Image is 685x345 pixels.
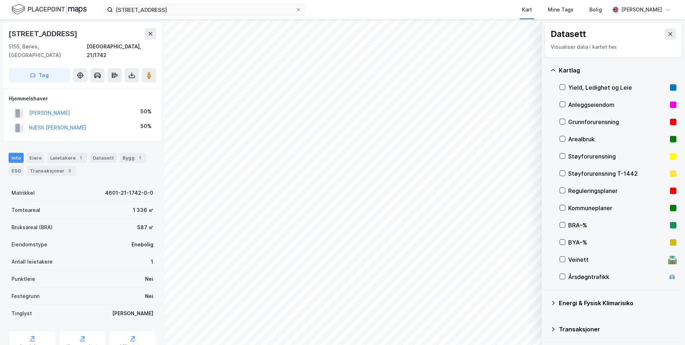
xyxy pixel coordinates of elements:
div: 2 [66,167,73,174]
div: Festegrunn [11,292,39,301]
div: Støyforurensning [568,152,667,161]
div: BRA–% [568,221,667,230]
div: Punktleie [11,275,35,283]
div: Matrikkel [11,189,35,197]
div: Eiere [27,153,44,163]
div: Bygg [120,153,146,163]
div: [GEOGRAPHIC_DATA], 21/1742 [87,42,156,60]
div: Nei [145,275,153,283]
div: Transaksjoner [559,325,676,334]
div: Visualiser data i kartet her. [551,43,676,51]
div: Datasett [551,28,586,40]
div: Datasett [90,153,117,163]
div: 5155, Bønes, [GEOGRAPHIC_DATA] [9,42,87,60]
div: Eiendomstype [11,240,47,249]
div: [PERSON_NAME] [621,5,662,14]
div: 1 [77,154,84,161]
div: 50% [140,122,152,131]
div: Veinett [568,255,665,264]
div: Reguleringsplaner [568,186,667,195]
div: 4601-21-1742-0-0 [105,189,153,197]
div: BYA–% [568,238,667,247]
div: Årsdøgntrafikk [568,273,665,281]
div: Energi & Fysisk Klimarisiko [559,299,676,307]
div: [PERSON_NAME] [112,309,153,318]
div: Enebolig [131,240,153,249]
div: Mine Tags [548,5,574,14]
img: logo.f888ab2527a4732fd821a326f86c7f29.svg [11,3,87,16]
div: Kartlag [559,66,676,75]
div: Grunnforurensning [568,118,667,126]
div: 1 336 ㎡ [133,206,153,214]
div: Yield, Ledighet og Leie [568,83,667,92]
div: 🛣️ [667,255,677,264]
div: Leietakere [47,153,87,163]
div: [STREET_ADDRESS] [9,28,79,39]
div: Info [9,153,24,163]
div: 587 ㎡ [137,223,153,232]
div: 1 [151,257,153,266]
div: Hjemmelshaver [9,94,156,103]
button: Tag [9,68,70,82]
div: Bruksareal (BRA) [11,223,53,232]
div: Kart [522,5,532,14]
div: 1 [136,154,143,161]
div: 50% [140,107,152,116]
div: ESG [9,166,24,176]
div: Tomteareal [11,206,40,214]
div: Antall leietakere [11,257,53,266]
div: Arealbruk [568,135,667,143]
div: Nei [145,292,153,301]
div: Kommuneplaner [568,204,667,212]
div: Bolig [589,5,602,14]
iframe: Chat Widget [649,311,685,345]
div: Støyforurensning T-1442 [568,169,667,178]
div: Tinglyst [11,309,32,318]
div: Transaksjoner [27,166,76,176]
input: Søk på adresse, matrikkel, gårdeiere, leietakere eller personer [113,4,296,15]
div: Anleggseiendom [568,100,667,109]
